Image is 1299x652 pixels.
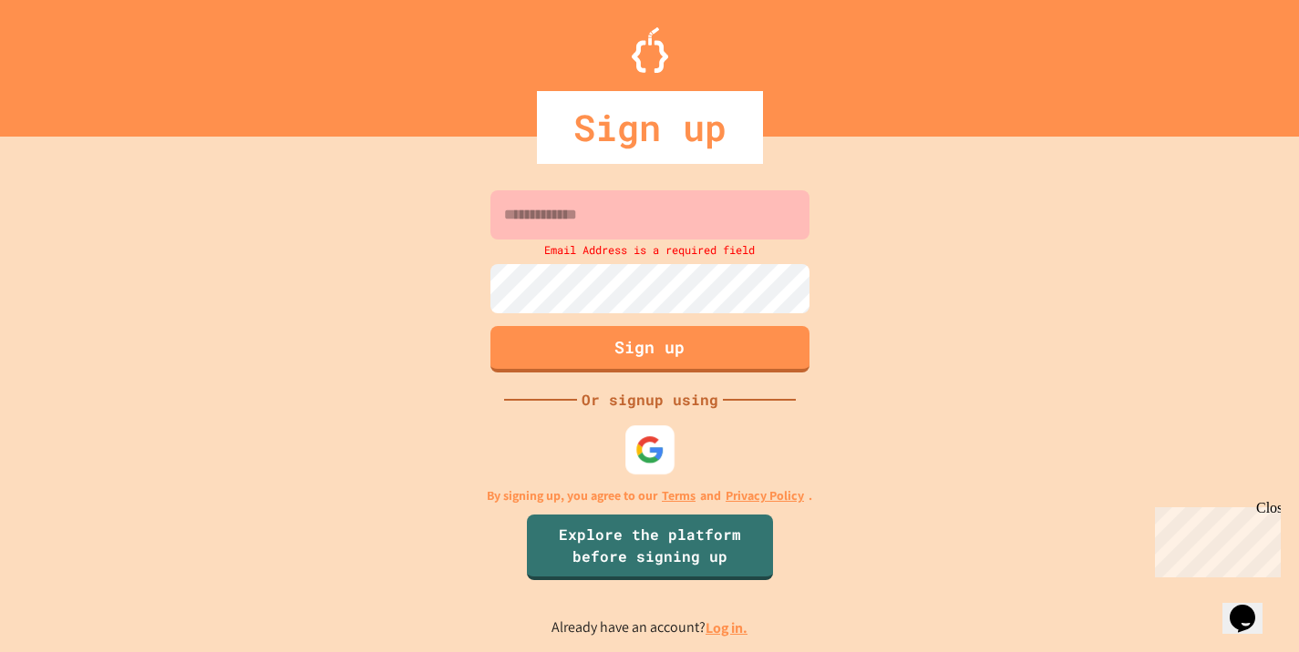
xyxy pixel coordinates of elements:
div: Or signup using [577,389,723,411]
div: Chat with us now!Close [7,7,126,116]
div: Sign up [537,91,763,164]
a: Terms [662,486,696,505]
p: By signing up, you agree to our and . [487,486,812,505]
div: Email Address is a required field [486,239,814,260]
p: Already have an account? [552,616,747,639]
a: Privacy Policy [726,486,804,505]
iframe: chat widget [1148,500,1281,577]
button: Sign up [490,326,809,372]
img: Logo.svg [632,27,668,73]
iframe: chat widget [1222,579,1281,634]
a: Log in. [706,618,747,637]
img: google-icon.svg [634,435,664,464]
a: Explore the platform before signing up [527,514,773,580]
